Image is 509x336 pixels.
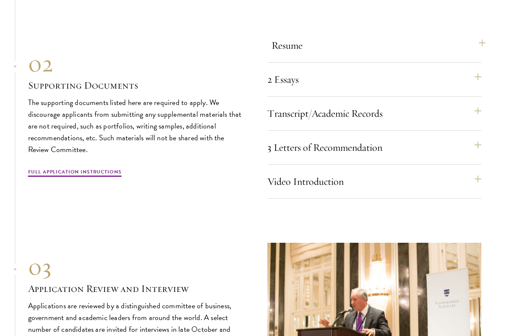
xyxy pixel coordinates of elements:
h3: Supporting Documents [28,78,242,92]
p: The supporting documents listed here are required to apply. We discourage applicants from submitt... [28,97,242,155]
button: Transcript/Academic Records [267,103,481,123]
button: Video Introduction [267,171,481,192]
div: 03 [28,252,242,281]
button: Resume [271,35,486,55]
button: 2 Essays [267,69,481,89]
button: 3 Letters of Recommendation [267,137,481,157]
a: Full Application Instructions [28,168,122,178]
div: 02 [28,49,242,78]
h3: Application Review and Interview [28,281,242,296]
